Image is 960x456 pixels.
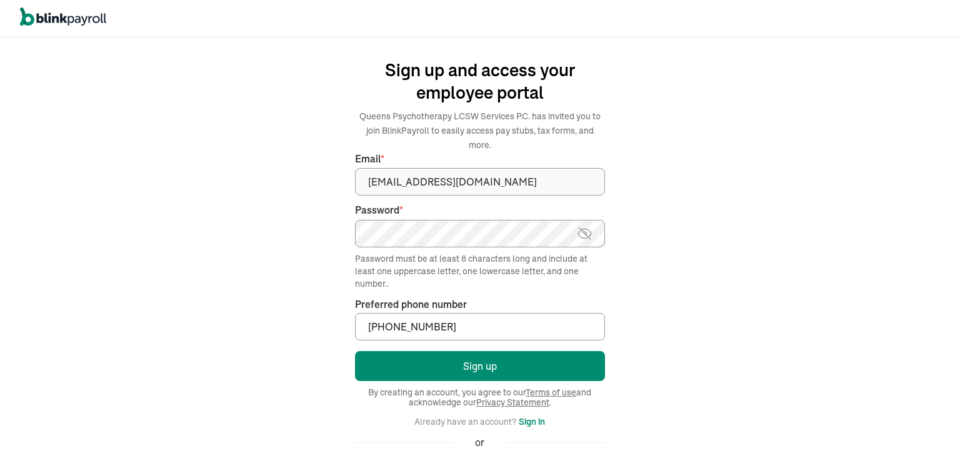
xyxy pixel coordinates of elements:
div: Password must be at least 8 characters long and include at least one uppercase letter, one lowerc... [355,252,605,290]
h1: Sign up and access your employee portal [355,59,605,104]
img: logo [20,7,106,26]
iframe: Chat Widget [752,321,960,456]
label: Preferred phone number [355,297,467,312]
img: eye [577,226,592,241]
input: Your email address [355,168,605,196]
button: Sign up [355,351,605,381]
label: Email [355,152,605,166]
span: or [475,435,484,450]
a: Terms of use [526,387,576,398]
input: Your phone number [355,313,605,340]
span: Already have an account? [414,416,516,427]
span: Queens Psychotherapy LCSW Services P.C. has invited you to join BlinkPayroll to easily access pay... [359,111,601,151]
label: Password [355,203,605,217]
button: Sign in [519,414,545,429]
a: Privacy Statement [476,397,549,408]
span: By creating an account, you agree to our and acknowledge our . [355,387,605,407]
